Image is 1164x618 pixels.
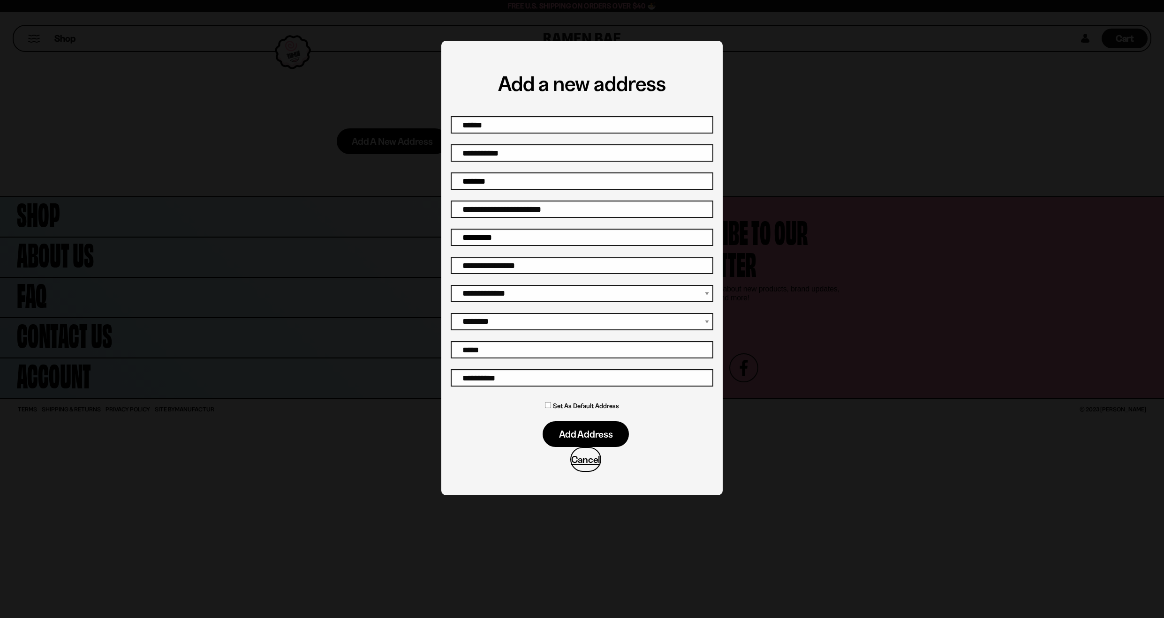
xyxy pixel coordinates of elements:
[559,429,613,439] span: Add address
[553,400,619,412] label: Set as default address
[543,421,629,447] button: Add address
[451,69,713,97] h2: Add a new address
[570,447,601,472] button: Cancel
[571,454,600,464] span: Cancel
